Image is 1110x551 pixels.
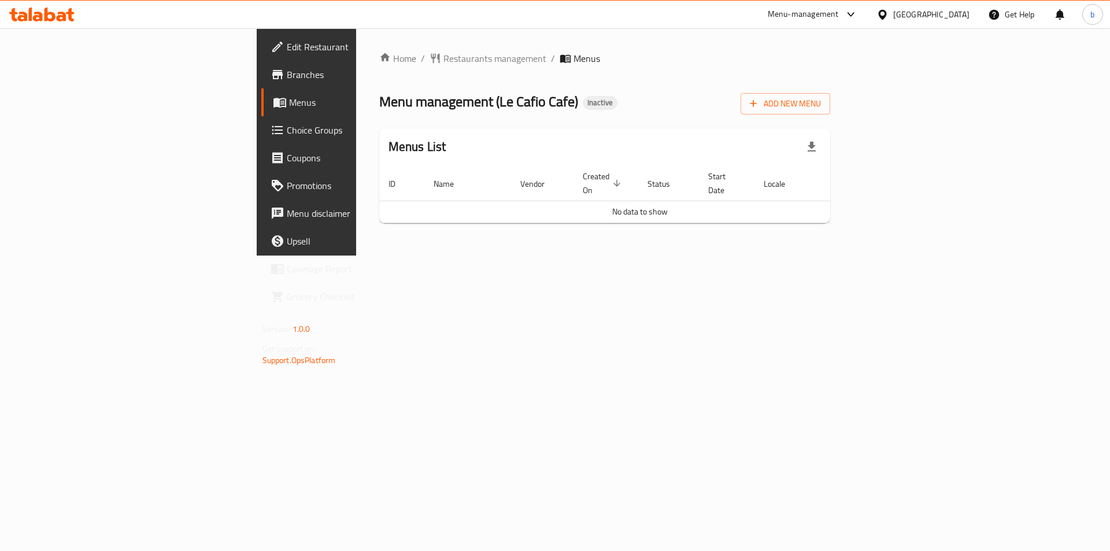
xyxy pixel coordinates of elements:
[261,199,442,227] a: Menu disclaimer
[388,138,446,156] h2: Menus List
[612,204,668,219] span: No data to show
[583,96,617,110] div: Inactive
[287,179,433,193] span: Promotions
[287,206,433,220] span: Menu disclaimer
[293,321,310,336] span: 1.0.0
[287,123,433,137] span: Choice Groups
[379,166,901,223] table: enhanced table
[379,88,578,114] span: Menu management ( Le Cafio Cafe )
[287,68,433,82] span: Branches
[583,98,617,108] span: Inactive
[647,177,685,191] span: Status
[261,61,442,88] a: Branches
[443,51,546,65] span: Restaurants management
[262,321,291,336] span: Version:
[287,234,433,248] span: Upsell
[814,166,901,201] th: Actions
[520,177,560,191] span: Vendor
[573,51,600,65] span: Menus
[262,353,336,368] a: Support.OpsPlatform
[750,97,821,111] span: Add New Menu
[741,93,830,114] button: Add New Menu
[551,51,555,65] li: /
[798,133,826,161] div: Export file
[261,116,442,144] a: Choice Groups
[764,177,800,191] span: Locale
[430,51,546,65] a: Restaurants management
[261,144,442,172] a: Coupons
[261,172,442,199] a: Promotions
[1090,8,1094,21] span: b
[434,177,469,191] span: Name
[261,88,442,116] a: Menus
[583,169,624,197] span: Created On
[287,262,433,276] span: Coverage Report
[287,290,433,304] span: Grocery Checklist
[768,8,839,21] div: Menu-management
[289,95,433,109] span: Menus
[708,169,741,197] span: Start Date
[261,227,442,255] a: Upsell
[379,51,831,65] nav: breadcrumb
[261,283,442,310] a: Grocery Checklist
[287,151,433,165] span: Coupons
[262,341,316,356] span: Get support on:
[261,255,442,283] a: Coverage Report
[261,33,442,61] a: Edit Restaurant
[287,40,433,54] span: Edit Restaurant
[893,8,970,21] div: [GEOGRAPHIC_DATA]
[388,177,410,191] span: ID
